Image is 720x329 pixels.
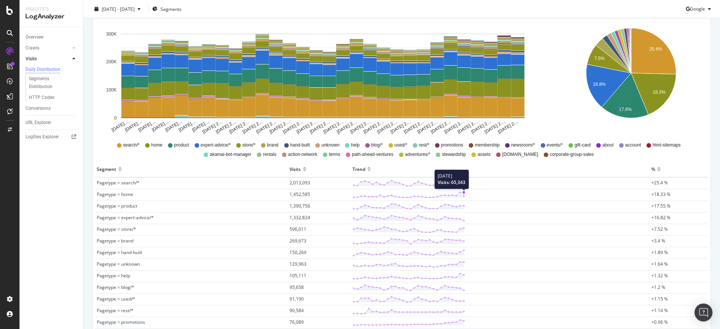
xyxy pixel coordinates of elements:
[152,3,181,15] button: Segments
[625,142,641,148] span: account
[97,191,133,197] span: Pagetype = home
[25,6,77,12] div: Analytics
[25,105,51,112] div: Conversions
[651,163,655,175] div: %
[97,203,137,209] span: Pagetype = product
[29,75,78,91] a: Segments Distribution
[329,151,340,158] span: terms
[97,214,154,221] span: Pagetype = expert-advice/*
[574,142,591,148] span: gift-card
[651,203,670,209] span: +17.55 %
[547,142,563,148] span: events/*
[242,142,255,148] span: store/*
[123,142,139,148] span: search/*
[690,6,705,12] span: Google
[97,179,139,186] span: Pagetype = search/*
[97,319,145,325] span: Pagetype = promotions
[289,214,310,221] span: 1,332,824
[651,296,668,302] span: +1.15 %
[351,142,360,148] span: help
[289,238,306,244] span: 269,673
[201,142,231,148] span: expert-advice/*
[29,94,78,102] a: HTTP Codes
[288,151,317,158] span: action-network
[106,60,117,65] text: 200K
[267,142,279,148] span: brand
[649,47,662,52] text: 25.4%
[651,272,668,279] span: +1.32 %
[475,142,499,148] span: membership
[289,307,304,314] span: 90,584
[97,296,135,302] span: Pagetype = used/*
[651,238,665,244] span: +3.4 %
[289,163,301,175] div: Visits
[289,203,310,209] span: 1,390,756
[289,179,310,186] span: 2,013,093
[25,119,78,127] a: URL Explorer
[289,226,306,232] span: 596,011
[97,249,142,256] span: Pagetype = hand-built
[114,115,117,121] text: 0
[263,151,276,158] span: rentals
[97,238,133,244] span: Pagetype = brand
[651,284,665,290] span: +1.2 %
[97,307,133,314] span: Pagetype = rest/*
[651,261,668,267] span: +1.64 %
[289,261,306,267] span: 129,963
[321,142,339,148] span: unknown
[289,191,310,197] span: 1,452,585
[441,142,463,148] span: promotions
[97,272,130,279] span: Pagetype = help
[89,5,146,12] button: [DATE] - [DATE]
[25,105,78,112] a: Conversions
[651,226,668,232] span: +7.52 %
[25,66,60,73] div: Daily Distribution
[651,307,668,314] span: +1.14 %
[25,12,77,21] div: LogAnalyzer
[97,261,140,267] span: Pagetype = unknown
[25,55,70,63] a: Visits
[619,107,632,112] text: 17.6%
[394,142,407,148] span: used/*
[25,133,78,141] a: Logfiles Explorer
[651,319,668,325] span: +0.96 %
[25,44,70,52] a: Crawls
[174,142,189,148] span: product
[652,142,681,148] span: html-sitemaps
[106,31,117,37] text: 300K
[289,249,306,256] span: 150,269
[352,151,393,158] span: path-ahead-ventures
[25,55,37,63] div: Visits
[151,142,162,148] span: home
[511,142,535,148] span: newsroom/*
[694,304,712,322] div: Open Intercom Messenger
[97,284,134,290] span: Pagetype = blog/*
[25,119,51,127] div: URL Explorer
[25,44,39,52] div: Crawls
[25,33,43,41] div: Overview
[99,22,547,135] svg: A chart.
[653,90,666,95] text: 18.3%
[442,151,466,158] span: stewardship
[502,151,538,158] span: [DOMAIN_NAME]
[106,87,117,93] text: 100K
[559,22,703,135] svg: A chart.
[289,296,304,302] span: 91,190
[25,66,78,73] a: Daily Distribution
[160,6,181,12] span: Segments
[25,33,78,41] a: Overview
[210,151,251,158] span: akamai-bot-manager
[97,163,116,175] div: Segment
[289,319,304,325] span: 76,089
[289,284,304,290] span: 95,658
[686,3,714,15] button: Google
[593,82,606,87] text: 16.8%
[602,142,613,148] span: about
[550,151,594,158] span: corporate-group-sales
[290,142,310,148] span: hand-built
[25,133,59,141] div: Logfiles Explorer
[405,151,430,158] span: adventures/*
[352,163,365,175] div: Trend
